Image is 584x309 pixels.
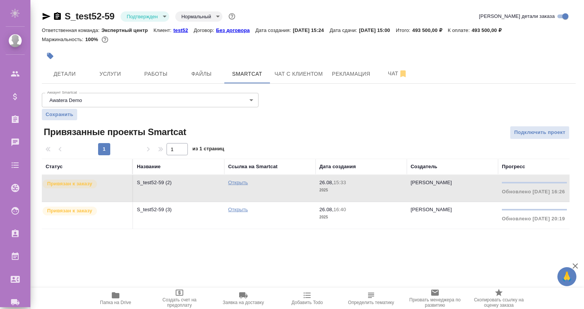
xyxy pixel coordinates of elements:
span: Определить тематику [348,300,394,305]
p: 2025 [319,213,403,221]
div: Ссылка на Smartcat [228,163,278,170]
a: Без договора [216,27,255,33]
p: Привязан к заказу [47,180,92,188]
span: [PERSON_NAME] детали заказа [479,13,555,20]
span: Обновлено [DATE] 20:19 [502,216,565,221]
p: 26.08, [319,180,333,185]
span: Детали [46,69,83,79]
button: Добавить тэг [42,48,59,64]
p: 26.08, [319,207,333,212]
p: 100% [85,37,100,42]
p: S_test52-59 (2) [137,179,221,186]
p: 2025 [319,186,403,194]
button: Скопировать ссылку [53,12,62,21]
span: Файлы [183,69,220,79]
p: 493 500,00 ₽ [412,27,448,33]
p: Итого: [396,27,412,33]
button: Создать счет на предоплату [148,288,211,309]
button: 0.00 RUB; [100,35,110,45]
span: Папка на Drive [100,300,131,305]
span: Призвать менеджера по развитию [408,297,462,308]
button: Заявка на доставку [211,288,275,309]
div: Awatera Demo [42,93,259,107]
button: Скопировать ссылку для ЯМессенджера [42,12,51,21]
p: Экспертный центр [102,27,154,33]
svg: Отписаться [398,69,408,78]
span: из 1 страниц [192,144,224,155]
div: Подтвержден [175,11,222,22]
span: Рекламация [332,69,370,79]
span: Обновлено [DATE] 16:26 [502,189,565,194]
p: 493 500,00 ₽ [471,27,507,33]
p: Договор: [194,27,216,33]
button: Определить тематику [339,288,403,309]
div: Подтвержден [121,11,169,22]
a: S_test52-59 [65,11,114,21]
p: Ответственная команда: [42,27,102,33]
button: Awatera Demo [47,97,84,104]
div: Прогресс [502,163,525,170]
p: [PERSON_NAME] [411,180,452,185]
button: Подключить проект [510,126,570,139]
span: Чат с клиентом [275,69,323,79]
span: Сохранить [46,111,73,118]
p: [DATE] 15:24 [293,27,330,33]
button: Подтвержден [124,13,160,20]
p: S_test52-59 (3) [137,206,221,213]
p: [PERSON_NAME] [411,207,452,212]
p: Дата сдачи: [330,27,359,33]
span: Скопировать ссылку на оценку заказа [471,297,526,308]
p: [DATE] 15:00 [359,27,396,33]
div: Название [137,163,160,170]
div: Статус [46,163,63,170]
span: Чат [379,69,416,78]
span: Услуги [92,69,129,79]
span: Заявка на доставку [223,300,264,305]
button: Призвать менеджера по развитию [403,288,467,309]
p: Дата создания: [255,27,293,33]
p: 16:40 [333,207,346,212]
button: Нормальный [179,13,213,20]
a: Открыть [228,180,248,185]
span: Добавить Todo [292,300,323,305]
button: Папка на Drive [84,288,148,309]
p: 15:33 [333,180,346,185]
span: Работы [138,69,174,79]
span: Подключить проект [514,128,565,137]
span: Привязанные проекты Smartcat [42,126,186,138]
button: Сохранить [42,109,77,120]
p: Клиент: [154,27,173,33]
span: Создать счет на предоплату [152,297,207,308]
button: Добавить Todo [275,288,339,309]
button: Скопировать ссылку на оценку заказа [467,288,531,309]
p: Привязан к заказу [47,207,92,215]
p: Маржинальность: [42,37,85,42]
span: Smartcat [229,69,265,79]
p: К оплате: [448,27,472,33]
div: Дата создания [319,163,356,170]
button: Доп статусы указывают на важность/срочность заказа [227,11,237,21]
a: Открыть [228,207,248,212]
span: 🙏 [560,269,573,285]
button: 🙏 [557,267,576,286]
div: Создатель [411,163,437,170]
a: test52 [173,27,194,33]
